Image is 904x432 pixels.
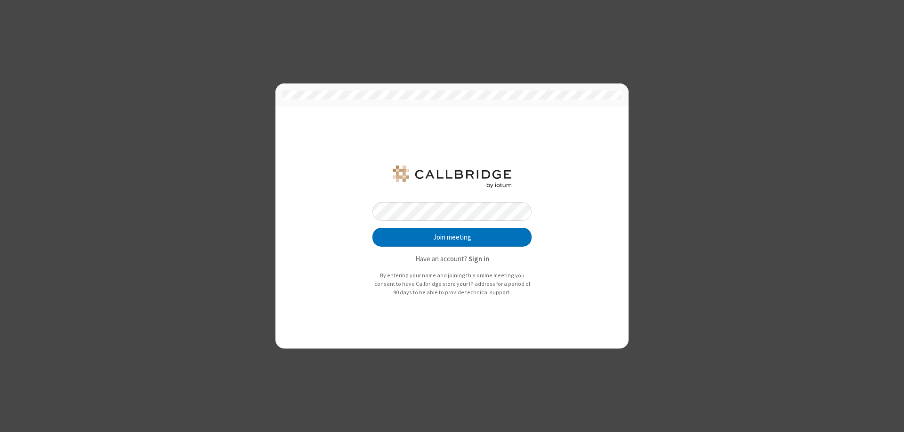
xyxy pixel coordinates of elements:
p: Have an account? [372,254,532,265]
img: QA Selenium DO NOT DELETE OR CHANGE [391,166,513,188]
strong: Sign in [468,254,489,263]
button: Join meeting [372,228,532,247]
p: By entering your name and joining this online meeting you consent to have Callbridge store your I... [372,271,532,296]
button: Sign in [468,254,489,265]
